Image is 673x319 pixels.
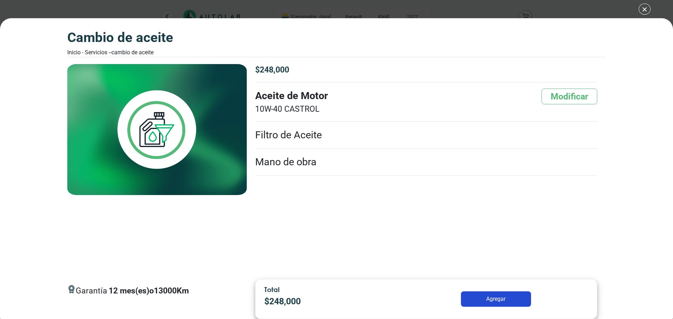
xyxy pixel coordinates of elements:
[255,122,597,149] li: Filtro de Aceite
[264,285,280,293] span: Total
[255,88,328,103] font: Aceite de Motor
[542,89,597,104] button: Modificar
[255,64,597,76] p: $ 248,000
[255,103,328,116] span: 10W-40 CASTROL
[264,295,393,308] p: $ 248,000
[67,29,173,46] h3: CAMBIO DE ACEITE
[255,149,597,176] li: Mano de obra
[67,48,173,57] div: Inicio - Servicios - -
[111,49,154,56] font: CAMBIO DE ACEITE
[461,291,531,307] button: Agregar
[109,285,189,297] p: 12 mes(es) o 13000 Km
[76,285,189,303] span: Garantía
